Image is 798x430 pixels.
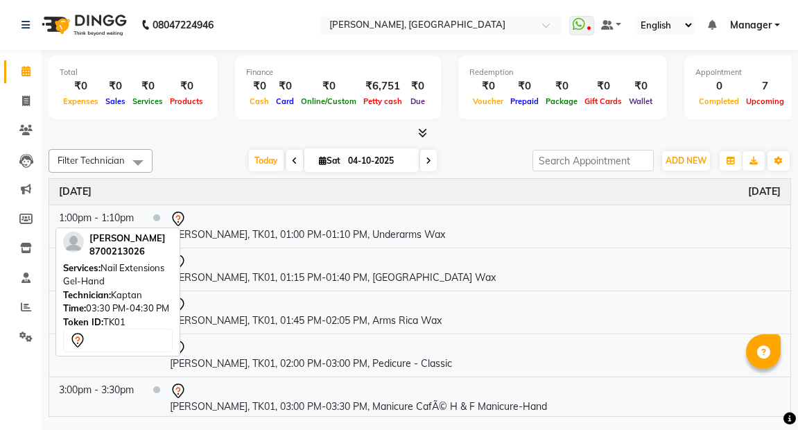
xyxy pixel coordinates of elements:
iframe: chat widget [740,375,784,416]
div: 0 [695,78,743,94]
span: Sat [315,155,344,166]
div: ₹0 [542,78,581,94]
span: Online/Custom [297,96,360,106]
a: October 4, 2025 [748,184,781,199]
div: ₹0 [166,78,207,94]
div: ₹0 [129,78,166,94]
div: Kaptan [63,289,173,302]
b: 08047224946 [153,6,214,44]
button: ADD NEW [662,151,710,171]
div: ₹0 [102,78,129,94]
span: [PERSON_NAME] [89,232,166,243]
th: October 4, 2025 [49,179,790,205]
td: 1:15pm - 1:40pm [49,248,144,291]
td: 1:00pm - 1:10pm [49,205,144,248]
input: 2025-10-04 [344,150,413,171]
div: 7 [743,78,788,94]
div: ₹0 [625,78,656,94]
span: Services: [63,262,101,273]
span: Time: [63,302,86,313]
span: ADD NEW [666,155,706,166]
div: ₹0 [272,78,297,94]
div: ₹0 [581,78,625,94]
span: Manager [730,18,772,33]
span: Wallet [625,96,656,106]
div: ₹0 [406,78,430,94]
div: Redemption [469,67,656,78]
img: logo [35,6,130,44]
span: Expenses [60,96,102,106]
span: Petty cash [360,96,406,106]
span: Upcoming [743,96,788,106]
td: [PERSON_NAME], TK01, 02:00 PM-03:00 PM, Pedicure - Classic [160,334,790,377]
div: Total [60,67,207,78]
div: 8700213026 [89,245,166,259]
td: [PERSON_NAME], TK01, 01:00 PM-01:10 PM, Underarms Wax [160,205,790,248]
td: 2:00pm - 3:00pm [49,334,144,377]
td: [PERSON_NAME], TK01, 01:15 PM-01:40 PM, [GEOGRAPHIC_DATA] Wax [160,248,790,291]
span: Token ID: [63,316,103,327]
span: Completed [695,96,743,106]
span: Package [542,96,581,106]
td: [PERSON_NAME], TK01, 03:00 PM-03:30 PM, Manicure CafÃ© H & F Manicure-Hand [160,377,790,420]
div: ₹0 [507,78,542,94]
td: 3:00pm - 3:30pm [49,377,144,420]
td: [PERSON_NAME], TK01, 01:45 PM-02:05 PM, Arms Rica Wax [160,291,790,334]
a: October 4, 2025 [59,184,92,199]
div: ₹0 [246,78,272,94]
span: Services [129,96,166,106]
span: Sales [102,96,129,106]
span: Today [249,150,284,171]
img: profile [63,232,84,252]
div: 03:30 PM-04:30 PM [63,302,173,316]
input: Search Appointment [532,150,654,171]
div: Finance [246,67,430,78]
span: Filter Technician [58,155,125,166]
div: ₹0 [469,78,507,94]
div: ₹6,751 [360,78,406,94]
span: Products [166,96,207,106]
span: Technician: [63,289,111,300]
div: ₹0 [60,78,102,94]
span: Gift Cards [581,96,625,106]
span: Prepaid [507,96,542,106]
span: Card [272,96,297,106]
div: TK01 [63,316,173,329]
span: Nail Extensions Gel-Hand [63,262,164,287]
span: Cash [246,96,272,106]
span: Voucher [469,96,507,106]
td: 1:45pm - 2:05pm [49,291,144,334]
div: ₹0 [297,78,360,94]
span: Due [407,96,428,106]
